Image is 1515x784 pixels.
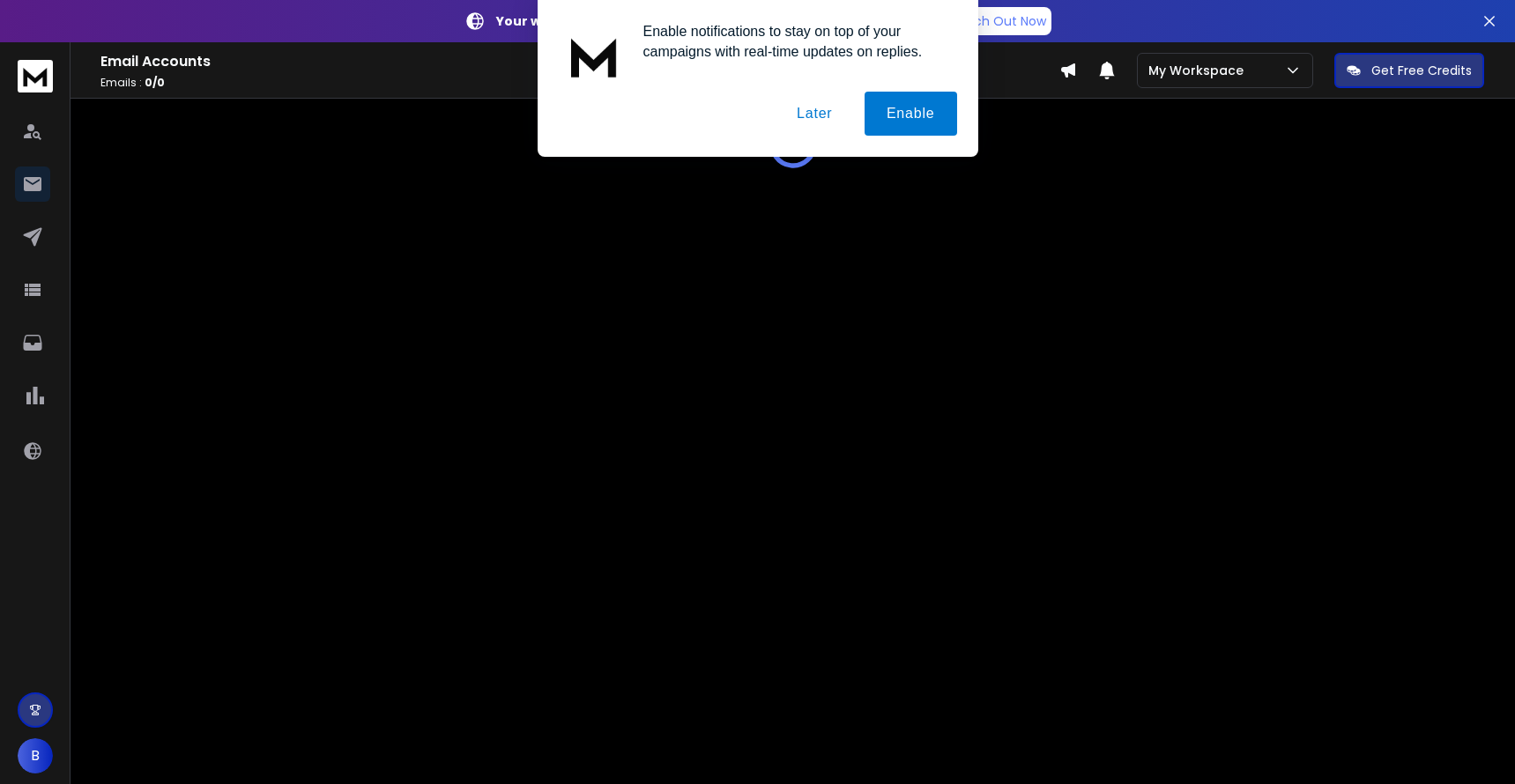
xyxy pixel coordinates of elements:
button: Later [775,92,854,136]
button: B [18,738,53,773]
div: Enable notifications to stay on top of your campaigns with real-time updates on replies. [629,21,957,62]
img: notification icon [559,21,629,92]
button: Enable [865,92,957,136]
